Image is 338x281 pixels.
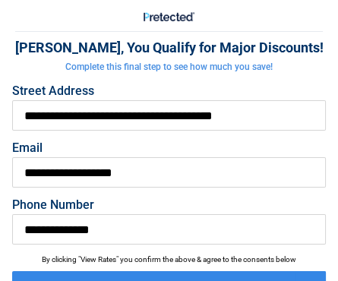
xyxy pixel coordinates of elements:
img: Main Logo [144,12,194,21]
h2: , You Qualify for Major Discounts! [12,39,326,57]
div: By clicking "View Rates" you confirm the above & agree to the consents below [12,254,326,265]
h4: Complete this final step to see how much you save! [12,61,326,74]
label: Email [12,142,326,154]
label: Phone Number [12,199,326,211]
span: [PERSON_NAME] [15,39,121,55]
label: Street Address [12,85,326,97]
